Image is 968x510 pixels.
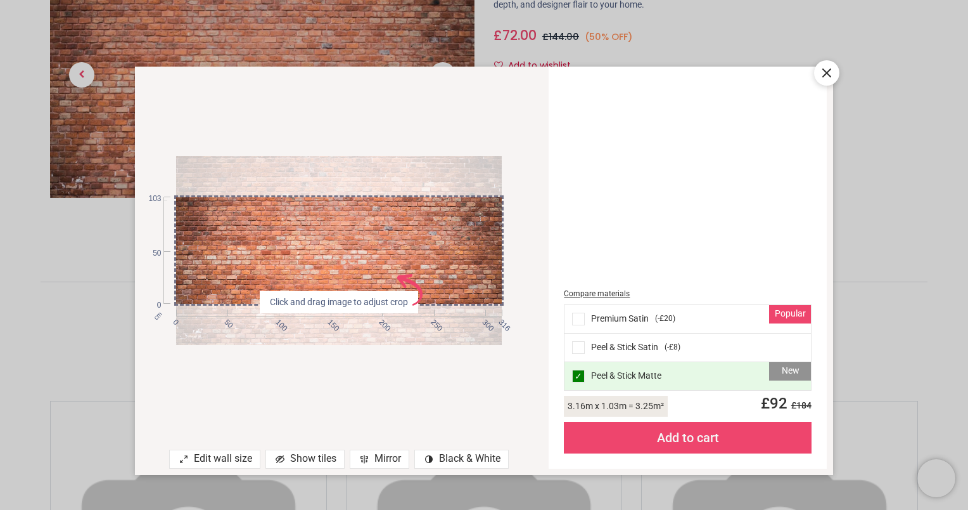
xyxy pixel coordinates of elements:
[265,450,345,469] div: Show tiles
[414,450,509,469] div: Black & White
[655,313,675,324] span: ( -£20 )
[496,317,504,325] span: 316
[564,362,810,390] div: Peel & Stick Matte
[665,342,680,353] span: ( -£8 )
[564,289,811,299] div: Compare materials
[137,193,162,204] span: 103
[564,422,811,454] div: Add to cart
[152,310,163,321] span: cm
[376,317,385,325] span: 200
[769,362,811,381] div: New
[787,400,812,410] span: £ 184
[480,317,488,325] span: 300
[137,300,162,311] span: 0
[564,305,810,334] div: Premium Satin
[564,334,810,362] div: Peel & Stick Satin
[428,317,436,325] span: 250
[917,459,955,497] iframe: Brevo live chat
[350,450,409,469] div: Mirror
[137,248,162,259] span: 50
[753,395,812,412] span: £ 92
[170,317,179,325] span: 0
[222,317,230,325] span: 50
[575,372,582,381] span: ✓
[169,450,260,469] div: Edit wall size
[265,296,413,309] span: Click and drag image to adjust crop
[564,396,668,417] div: 3.16 m x 1.03 m = 3.25 m²
[769,305,811,324] div: Popular
[325,317,333,325] span: 150
[273,317,281,325] span: 100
